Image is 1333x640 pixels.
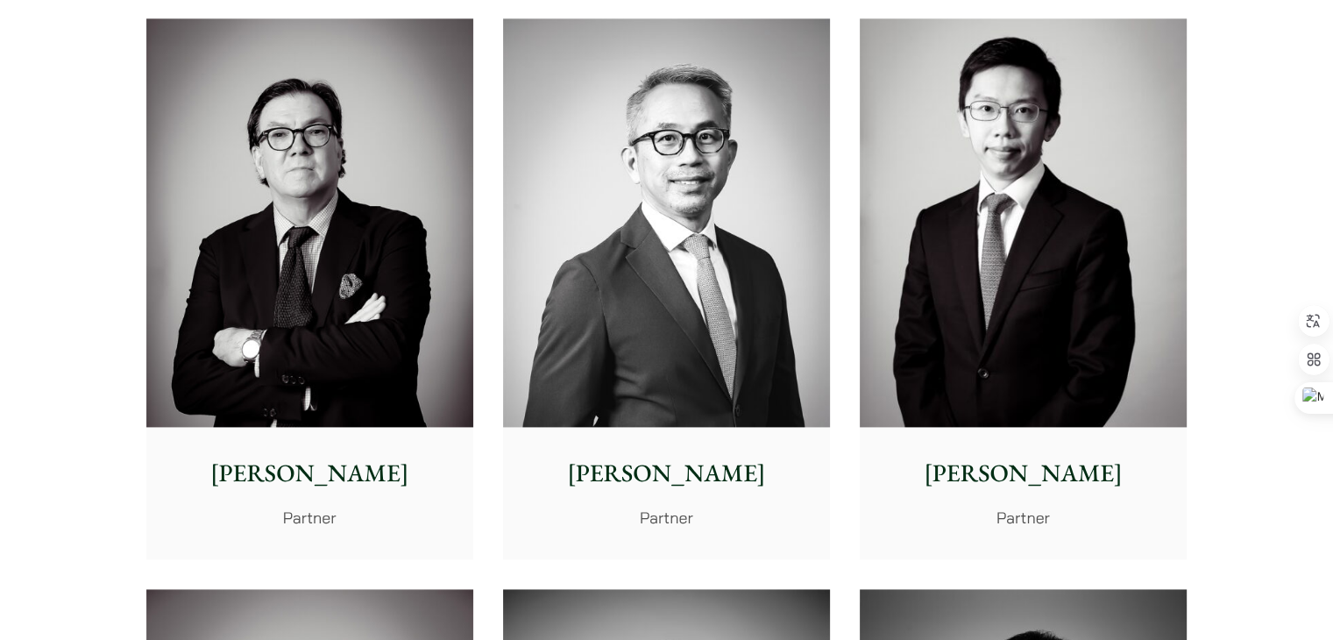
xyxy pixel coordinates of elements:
a: [PERSON_NAME] Partner [503,18,830,560]
a: Henry Ma photo [PERSON_NAME] Partner [860,18,1187,560]
img: Henry Ma photo [860,18,1187,428]
p: Partner [874,506,1173,530]
p: Partner [160,506,459,530]
p: [PERSON_NAME] [517,455,816,492]
a: [PERSON_NAME] Partner [146,18,473,560]
p: Partner [517,506,816,530]
p: [PERSON_NAME] [874,455,1173,492]
p: [PERSON_NAME] [160,455,459,492]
